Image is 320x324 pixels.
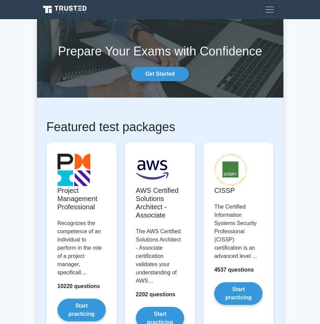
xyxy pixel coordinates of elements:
button: Toggle navigation [260,3,279,16]
a: Start practicing [214,282,263,305]
h1: Prepare Your Exams with Confidence [37,44,283,59]
a: Get Started [131,67,189,81]
h1: Featured test packages [47,120,274,134]
a: Start practicing [57,299,106,321]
